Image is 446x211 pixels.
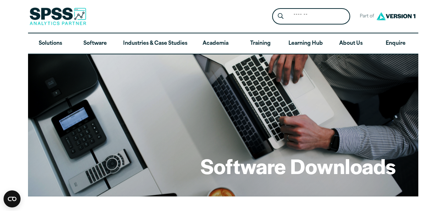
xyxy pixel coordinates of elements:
[28,33,73,54] a: Solutions
[283,33,329,54] a: Learning Hub
[329,33,373,54] a: About Us
[73,33,117,54] a: Software
[272,8,350,25] form: Site Header Search Form
[29,7,86,25] img: SPSS Analytics Partner
[375,10,417,23] img: Version1 Logo
[356,11,375,22] span: Part of
[373,33,418,54] a: Enquire
[200,152,396,180] h1: Software Downloads
[238,33,282,54] a: Training
[274,10,287,23] button: Search magnifying glass icon
[28,33,418,54] nav: Desktop version of site main menu
[278,13,283,19] svg: Search magnifying glass icon
[117,33,193,54] a: Industries & Case Studies
[4,190,21,207] button: Open CMP widget
[193,33,238,54] a: Academia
